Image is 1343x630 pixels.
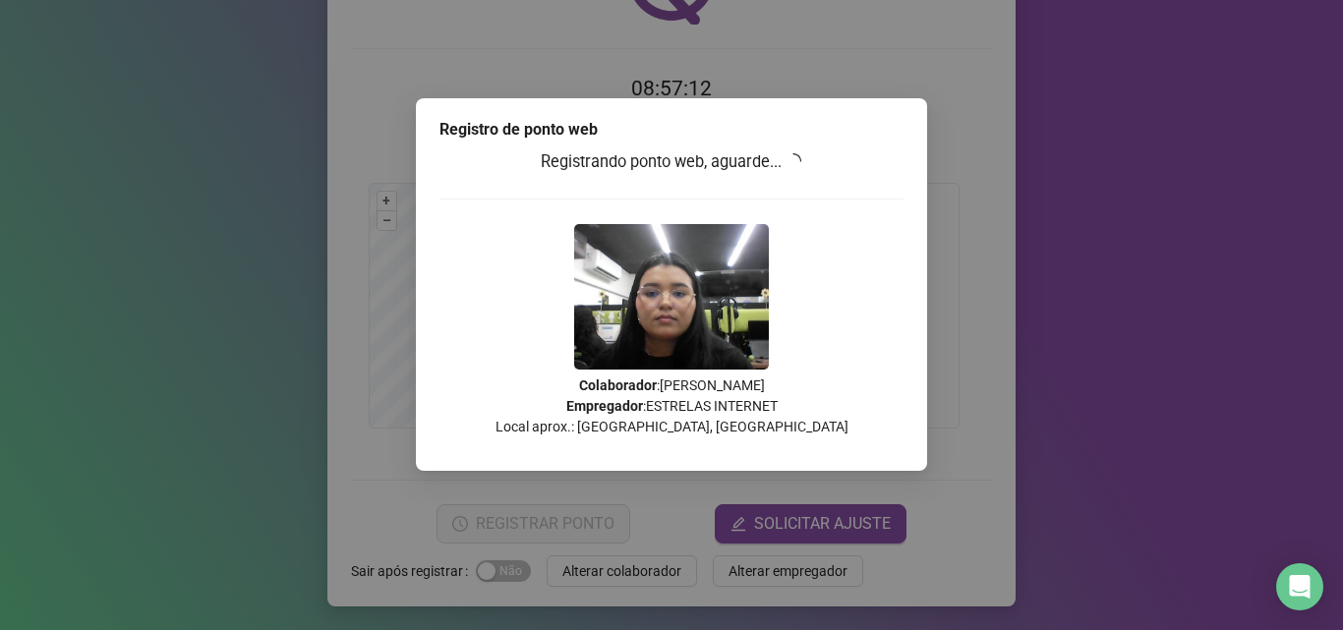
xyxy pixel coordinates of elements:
[439,118,904,142] div: Registro de ponto web
[786,153,801,169] span: loading
[439,375,904,437] p: : [PERSON_NAME] : ESTRELAS INTERNET Local aprox.: [GEOGRAPHIC_DATA], [GEOGRAPHIC_DATA]
[579,377,657,393] strong: Colaborador
[566,398,643,414] strong: Empregador
[439,149,904,175] h3: Registrando ponto web, aguarde...
[574,224,769,370] img: 2Q==
[1276,563,1323,610] div: Open Intercom Messenger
